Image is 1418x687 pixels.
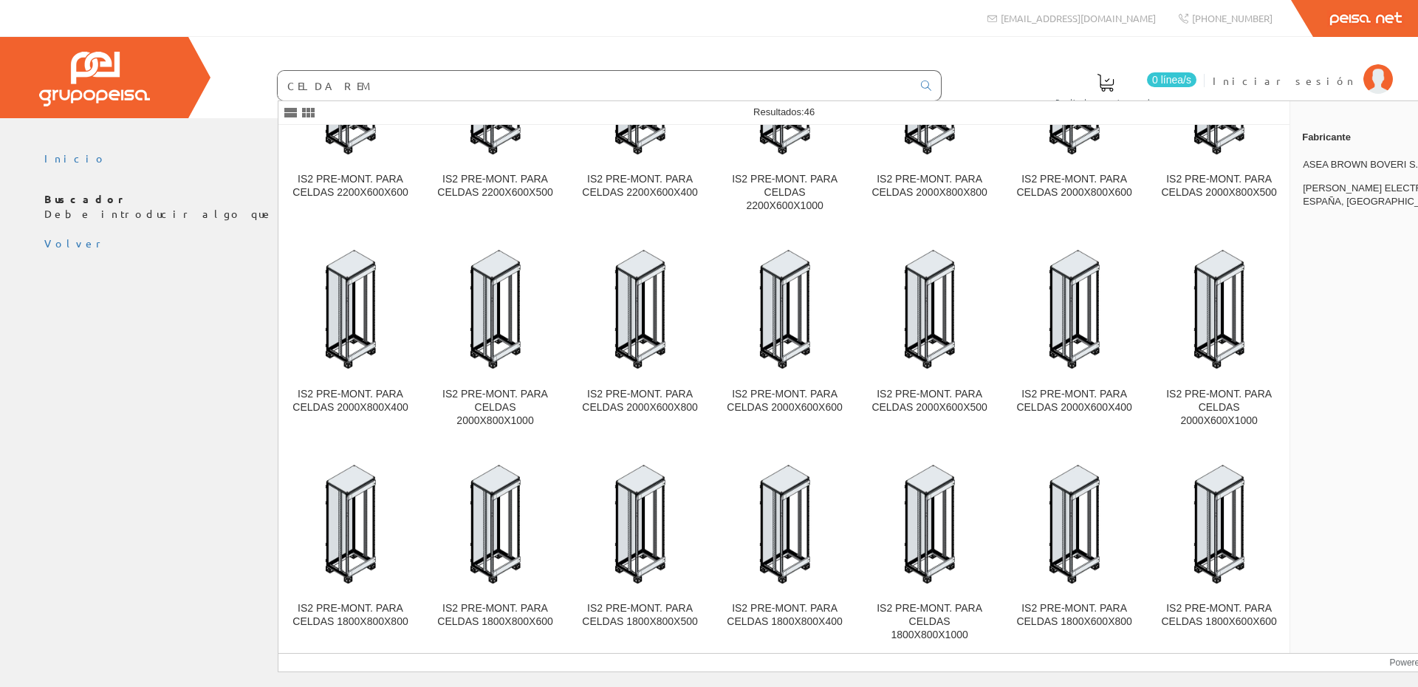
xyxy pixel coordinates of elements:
[753,106,815,117] span: Resultados:
[1002,445,1146,659] a: IS2 PRE-MONT. PARA CELDAS 1800X600X800 IS2 PRE-MONT. PARA CELDAS 1800X600X800
[44,192,1374,222] p: Debe introducir algo que buscar
[580,602,700,629] div: IS2 PRE-MONT. PARA CELDAS 1800X800X500
[1159,249,1279,369] img: IS2 PRE-MONT. PARA CELDAS 2000X600X1000
[725,464,845,584] img: IS2 PRE-MONT. PARA CELDAS 1800X800X400
[1159,173,1279,199] div: IS2 PRE-MONT. PARA CELDAS 2000X800X500
[580,464,700,584] img: IS2 PRE-MONT. PARA CELDAS 1800X800X500
[44,251,1374,264] div: © Grupo Peisa
[1159,464,1279,584] img: IS2 PRE-MONT. PARA CELDAS 1800X600X600
[580,173,700,199] div: IS2 PRE-MONT. PARA CELDAS 2200X600X400
[44,236,106,250] a: Volver
[435,249,555,369] img: IS2 PRE-MONT. PARA CELDAS 2000X800X1000
[1014,249,1134,369] img: IS2 PRE-MONT. PARA CELDAS 2000X600X400
[1014,602,1134,629] div: IS2 PRE-MONT. PARA CELDAS 1800X600X800
[1159,388,1279,428] div: IS2 PRE-MONT. PARA CELDAS 2000X600X1000
[278,231,422,445] a: IS2 PRE-MONT. PARA CELDAS 2000X800X400 IS2 PRE-MONT. PARA CELDAS 2000X800X400
[278,445,422,659] a: IS2 PRE-MONT. PARA CELDAS 1800X800X800 IS2 PRE-MONT. PARA CELDAS 1800X800X800
[290,173,411,199] div: IS2 PRE-MONT. PARA CELDAS 2200X600X600
[1213,73,1356,88] span: Iniciar sesión
[290,388,411,414] div: IS2 PRE-MONT. PARA CELDAS 2000X800X400
[869,388,990,414] div: IS2 PRE-MONT. PARA CELDAS 2000X600X500
[278,71,912,100] input: Buscar ...
[1055,95,1156,109] span: Pedido actual
[568,445,712,659] a: IS2 PRE-MONT. PARA CELDAS 1800X800X500 IS2 PRE-MONT. PARA CELDAS 1800X800X500
[1001,12,1156,24] span: [EMAIL_ADDRESS][DOMAIN_NAME]
[1159,602,1279,629] div: IS2 PRE-MONT. PARA CELDAS 1800X600X600
[1002,231,1146,445] a: IS2 PRE-MONT. PARA CELDAS 2000X600X400 IS2 PRE-MONT. PARA CELDAS 2000X600X400
[804,106,815,117] span: 46
[435,388,555,428] div: IS2 PRE-MONT. PARA CELDAS 2000X800X1000
[713,445,857,659] a: IS2 PRE-MONT. PARA CELDAS 1800X800X400 IS2 PRE-MONT. PARA CELDAS 1800X800X400
[725,602,845,629] div: IS2 PRE-MONT. PARA CELDAS 1800X800X400
[435,464,555,584] img: IS2 PRE-MONT. PARA CELDAS 1800X800X600
[857,231,1001,445] a: IS2 PRE-MONT. PARA CELDAS 2000X600X500 IS2 PRE-MONT. PARA CELDAS 2000X600X500
[857,445,1001,659] a: IS2 PRE-MONT. PARA CELDAS 1800X800X1000 IS2 PRE-MONT. PARA CELDAS 1800X800X1000
[1147,72,1196,87] span: 0 línea/s
[725,388,845,414] div: IS2 PRE-MONT. PARA CELDAS 2000X600X600
[1192,12,1273,24] span: [PHONE_NUMBER]
[1014,388,1134,414] div: IS2 PRE-MONT. PARA CELDAS 2000X600X400
[580,249,700,369] img: IS2 PRE-MONT. PARA CELDAS 2000X600X800
[435,602,555,629] div: IS2 PRE-MONT. PARA CELDAS 1800X800X600
[1014,464,1134,584] img: IS2 PRE-MONT. PARA CELDAS 1800X600X800
[1213,61,1393,75] a: Iniciar sesión
[869,602,990,642] div: IS2 PRE-MONT. PARA CELDAS 1800X800X1000
[869,173,990,199] div: IS2 PRE-MONT. PARA CELDAS 2000X800X800
[869,464,990,584] img: IS2 PRE-MONT. PARA CELDAS 1800X800X1000
[290,249,411,369] img: IS2 PRE-MONT. PARA CELDAS 2000X800X400
[290,464,411,584] img: IS2 PRE-MONT. PARA CELDAS 1800X800X800
[423,445,567,659] a: IS2 PRE-MONT. PARA CELDAS 1800X800X600 IS2 PRE-MONT. PARA CELDAS 1800X800X600
[435,173,555,199] div: IS2 PRE-MONT. PARA CELDAS 2200X600X500
[869,249,990,369] img: IS2 PRE-MONT. PARA CELDAS 2000X600X500
[423,231,567,445] a: IS2 PRE-MONT. PARA CELDAS 2000X800X1000 IS2 PRE-MONT. PARA CELDAS 2000X800X1000
[713,231,857,445] a: IS2 PRE-MONT. PARA CELDAS 2000X600X600 IS2 PRE-MONT. PARA CELDAS 2000X600X600
[290,602,411,629] div: IS2 PRE-MONT. PARA CELDAS 1800X800X800
[568,231,712,445] a: IS2 PRE-MONT. PARA CELDAS 2000X600X800 IS2 PRE-MONT. PARA CELDAS 2000X600X800
[580,388,700,414] div: IS2 PRE-MONT. PARA CELDAS 2000X600X800
[1014,173,1134,199] div: IS2 PRE-MONT. PARA CELDAS 2000X800X600
[725,249,845,369] img: IS2 PRE-MONT. PARA CELDAS 2000X600X600
[1147,231,1291,445] a: IS2 PRE-MONT. PARA CELDAS 2000X600X1000 IS2 PRE-MONT. PARA CELDAS 2000X600X1000
[39,52,150,106] img: Grupo Peisa
[725,173,845,213] div: IS2 PRE-MONT. PARA CELDAS 2200X600X1000
[44,151,107,165] a: Inicio
[44,192,129,205] b: Buscador
[1147,445,1291,659] a: IS2 PRE-MONT. PARA CELDAS 1800X600X600 IS2 PRE-MONT. PARA CELDAS 1800X600X600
